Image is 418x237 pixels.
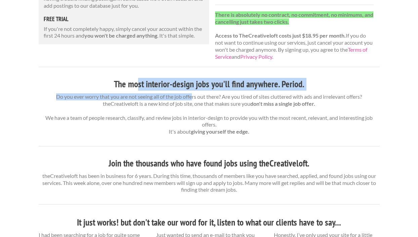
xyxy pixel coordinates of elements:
[240,53,272,60] a: Privacy Policy
[215,46,367,60] a: Terms of Service
[84,32,157,39] strong: you won't be charged anything
[39,157,380,170] h3: Join the thousands who have found jobs using theCreativeloft.
[215,11,373,25] strong: There is absolutely no contract, no commitment, no minimums, and cancelling just takes two clicks.
[39,78,380,91] h3: The most interior-design jobs you'll find anywhere. Period.
[44,16,204,22] h5: free trial
[215,32,346,39] strong: Access to TheCreativeloft costs just $18.95 per month.
[44,26,204,40] p: If you're not completely happy, simply cancel your account within the first 24 hours and . It's t...
[39,173,380,193] p: theCreativeloft has been in business for 6 years. During this time, thousands of members like you...
[39,216,380,229] h3: It just works! but don't take our word for it, listen to what our clients have to say...
[215,11,374,60] p: If you do not want to continue using our services, just cancel your account you won't be charged ...
[191,128,249,135] strong: giving yourself the edge.
[250,100,315,107] strong: don't miss a single job offer.
[39,93,380,135] p: Do you ever worry that you are not seeing all of the job offers out there? Are you tired of sites...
